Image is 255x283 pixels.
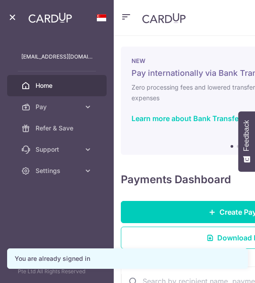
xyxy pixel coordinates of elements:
[121,173,231,187] h4: Payments Dashboard
[36,81,92,90] span: Home
[198,256,246,279] iframe: Opens a widget where you can find more information
[28,12,72,23] img: CardUp
[36,124,92,133] span: Refer & Save
[7,118,107,139] a: Refer & Save
[238,111,255,172] button: Feedback - Show survey
[7,139,107,160] a: Support
[21,52,92,61] p: [EMAIL_ADDRESS][DOMAIN_NAME]
[36,102,80,111] span: Pay
[36,145,80,154] span: Support
[243,120,251,151] span: Feedback
[7,96,107,118] a: Pay
[7,75,107,96] a: Home
[15,254,240,263] div: You are already signed in
[36,166,80,175] span: Settings
[7,160,107,181] a: Settings
[142,13,186,24] img: CardUp
[131,114,241,123] a: Learn more about Bank Transfer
